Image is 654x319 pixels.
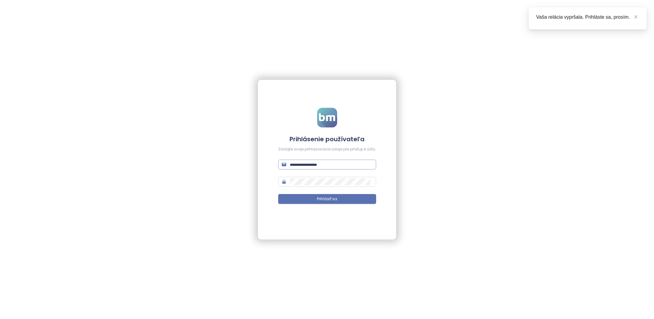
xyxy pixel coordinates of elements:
[317,108,337,127] img: logo
[278,135,376,143] h4: Prihlásenie používateľa
[634,15,638,19] span: close
[278,194,376,204] button: Prihlásiť sa
[282,162,286,167] span: mail
[536,14,639,21] div: Vaša relácia vypršala. Prihláste sa, prosím.
[282,180,286,184] span: lock
[278,146,376,152] div: Zadajte svoje prihlasovacie údaje pre prístup k účtu.
[317,196,337,202] span: Prihlásiť sa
